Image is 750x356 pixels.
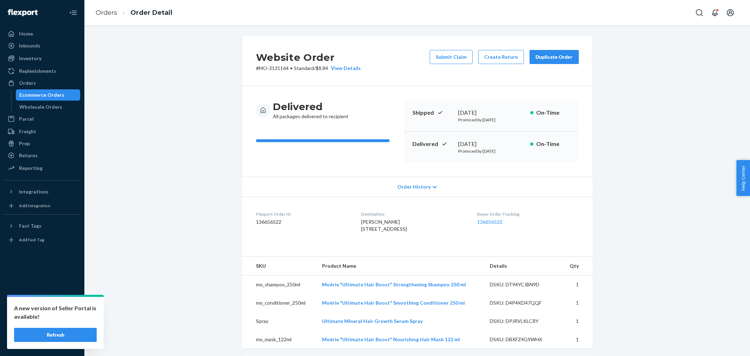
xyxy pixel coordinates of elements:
[19,237,44,243] div: Add Fast Tag
[736,160,750,196] button: Help Center
[19,165,43,172] div: Reporting
[256,50,361,65] h2: Website Order
[66,6,80,20] button: Close Navigation
[4,65,80,77] a: Replenishments
[242,330,317,349] td: mo_mask_122ml
[19,68,56,75] div: Replenishments
[484,257,562,275] th: Details
[562,257,593,275] th: Qty
[19,103,62,110] div: Wholesale Orders
[242,294,317,312] td: mo_conditioner_250ml
[19,188,49,195] div: Integrations
[412,109,453,117] p: Shipped
[19,91,64,98] div: Ecommerce Orders
[4,220,80,231] button: Fast Tags
[242,312,317,330] td: Spray
[4,234,80,246] a: Add Fast Tag
[708,6,722,20] button: Open notifications
[256,211,350,217] dt: Flexport Order ID
[273,100,348,113] h3: Delivered
[4,126,80,137] a: Freight
[256,65,361,72] p: # MO-3131164 / $8.84
[562,312,593,330] td: 1
[328,65,361,72] button: View Details
[322,281,466,287] a: Moérie "Ultimate Hair Boost" Strengthening Shampoo 250 ml
[322,336,460,342] a: Moérie "Ultimate Hair Boost" Nourishing Hair Mask 122 ml
[458,117,525,123] p: Promised by [DATE]
[536,109,570,117] p: On-Time
[322,318,423,324] a: Ultimate Mineral Hair Growth Serum Spray
[19,115,34,122] div: Parcel
[16,89,81,101] a: Ecommerce Orders
[4,77,80,89] a: Orders
[478,50,524,64] button: Create Return
[490,299,556,306] div: DSKU: D4P4KD47QQF
[562,275,593,294] td: 1
[242,257,317,275] th: SKU
[430,50,473,64] button: Submit Claim
[16,101,81,113] a: Wholesale Orders
[4,28,80,39] a: Home
[19,203,50,209] div: Add Integration
[4,53,80,64] a: Inventory
[412,140,453,148] p: Delivered
[19,30,33,37] div: Home
[4,336,80,348] button: Give Feedback
[397,183,431,190] span: Order History
[458,140,525,148] div: [DATE]
[19,222,41,229] div: Fast Tags
[242,275,317,294] td: mo_shampoo_250ml
[4,113,80,125] a: Parcel
[4,300,80,312] a: Settings
[322,300,465,306] a: Moérie "Ultimate Hair Boost" Smoothing Conditioner 250 ml
[536,140,570,148] p: On-Time
[4,312,80,324] a: Talk to Support
[8,9,38,16] img: Flexport logo
[723,6,737,20] button: Open account menu
[256,218,350,225] dd: 136656522
[361,219,407,232] span: [PERSON_NAME] [STREET_ADDRESS]
[19,128,36,135] div: Freight
[290,65,293,71] span: •
[19,152,38,159] div: Returns
[4,186,80,197] button: Integrations
[19,42,40,49] div: Inbounds
[96,9,117,17] a: Orders
[490,318,556,325] div: DSKU: DPJRVLKLCRY
[19,140,30,147] div: Prep
[19,55,41,62] div: Inventory
[477,211,578,217] dt: Buyer Order Tracking
[477,219,502,225] a: 136656522
[361,211,466,217] dt: Destination
[4,163,80,174] a: Reporting
[273,100,348,120] div: All packages delivered to recipient
[530,50,579,64] button: Duplicate Order
[14,304,97,321] p: A new version of Seller Portal is available!
[536,53,573,61] div: Duplicate Order
[4,200,80,211] a: Add Integration
[458,148,525,154] p: Promised by [DATE]
[4,40,80,51] a: Inbounds
[4,150,80,161] a: Returns
[562,330,593,349] td: 1
[490,336,556,343] div: DSKU: DBXFZ4G9WHX
[692,6,706,20] button: Open Search Box
[458,109,525,117] div: [DATE]
[4,324,80,336] a: Help Center
[19,80,36,87] div: Orders
[90,2,178,23] ol: breadcrumbs
[490,281,556,288] div: DSKU: DT94YCJBN9D
[14,328,97,342] button: Refresh
[316,257,484,275] th: Product Name
[130,9,172,17] a: Order Detail
[562,294,593,312] td: 1
[294,65,314,71] span: Standard
[4,138,80,149] a: Prep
